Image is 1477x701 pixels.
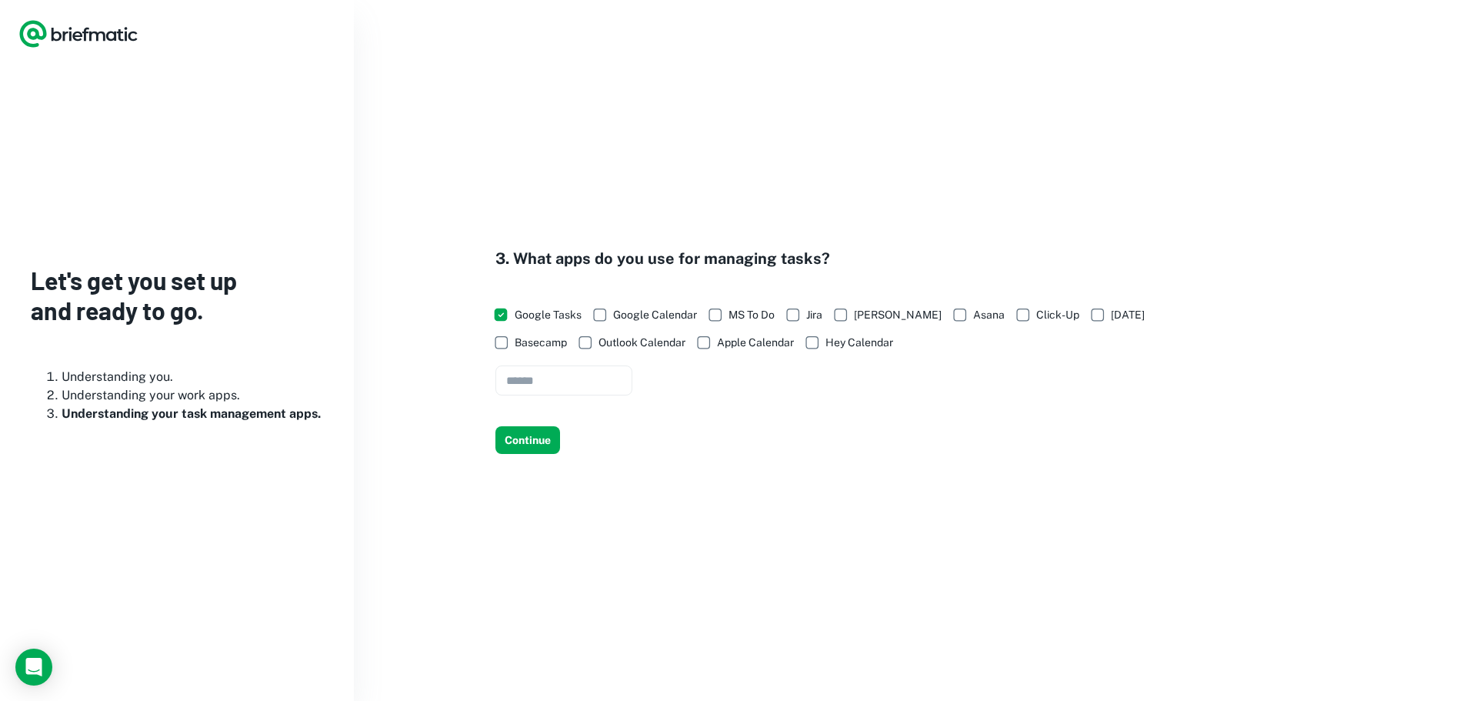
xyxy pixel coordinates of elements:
[1111,306,1145,323] span: [DATE]
[515,334,567,351] span: Basecamp
[598,334,685,351] span: Outlook Calendar
[31,265,323,325] h3: Let's get you set up and ready to go.
[18,18,138,49] a: Logo
[495,426,560,454] button: Continue
[495,247,1160,270] h4: 3. What apps do you use for managing tasks?
[62,406,321,421] b: Understanding your task management apps.
[806,306,822,323] span: Jira
[62,368,323,386] li: Understanding you.
[62,386,323,405] li: Understanding your work apps.
[854,306,942,323] span: [PERSON_NAME]
[728,306,775,323] span: MS To Do
[15,649,52,686] div: Load Chat
[973,306,1005,323] span: Asana
[515,306,582,323] span: Google Tasks
[613,306,697,323] span: Google Calendar
[825,334,893,351] span: Hey Calendar
[717,334,794,351] span: Apple Calendar
[1036,306,1079,323] span: Click-Up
